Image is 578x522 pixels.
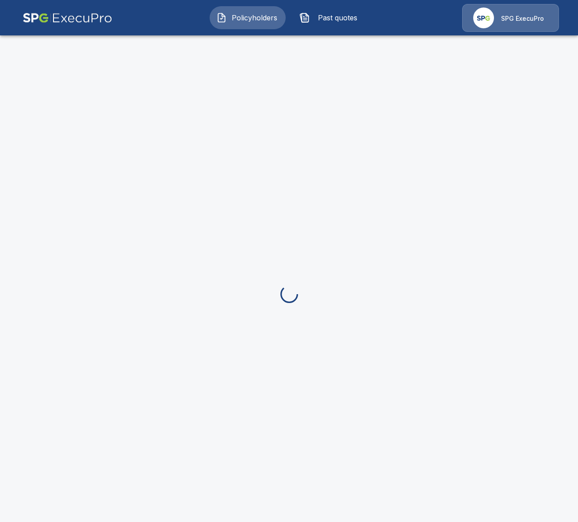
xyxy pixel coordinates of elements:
img: AA Logo [23,4,112,32]
p: SPG ExecuPro [501,14,544,23]
button: Past quotes IconPast quotes [293,6,369,29]
span: Policyholders [230,12,279,23]
span: Past quotes [314,12,362,23]
img: Policyholders Icon [216,12,227,23]
a: Agency IconSPG ExecuPro [462,4,559,32]
img: Past quotes Icon [299,12,310,23]
img: Agency Icon [473,8,494,28]
button: Policyholders IconPolicyholders [210,6,286,29]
